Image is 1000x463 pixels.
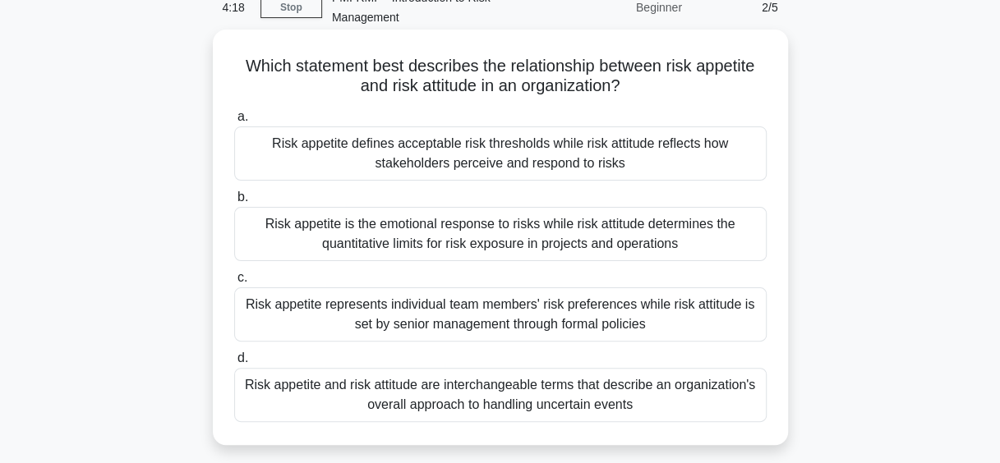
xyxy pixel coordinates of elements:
[234,207,767,261] div: Risk appetite is the emotional response to risks while risk attitude determines the quantitative ...
[234,368,767,422] div: Risk appetite and risk attitude are interchangeable terms that describe an organization's overall...
[237,109,248,123] span: a.
[234,287,767,342] div: Risk appetite represents individual team members' risk preferences while risk attitude is set by ...
[237,270,247,284] span: c.
[237,190,248,204] span: b.
[234,126,767,181] div: Risk appetite defines acceptable risk thresholds while risk attitude reflects how stakeholders pe...
[237,351,248,364] span: d.
[233,56,768,97] h5: Which statement best describes the relationship between risk appetite and risk attitude in an org...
